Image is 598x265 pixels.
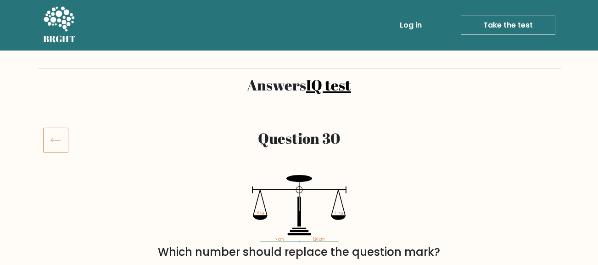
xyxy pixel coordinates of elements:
[396,16,425,34] a: Log in
[43,4,76,47] a: BRGHT
[43,76,555,94] h2: Answers
[49,244,550,260] div: Which number should replace the question mark?
[257,210,264,215] tspan: 8 kg
[461,16,555,35] a: Take the test
[335,210,343,215] tspan: 11 kg
[43,34,76,45] h5: BRGHT
[306,75,351,95] a: IQ test
[313,237,324,242] tspan: 120 cm
[87,130,512,147] h2: Question 30
[275,237,283,242] tspan: ? cm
